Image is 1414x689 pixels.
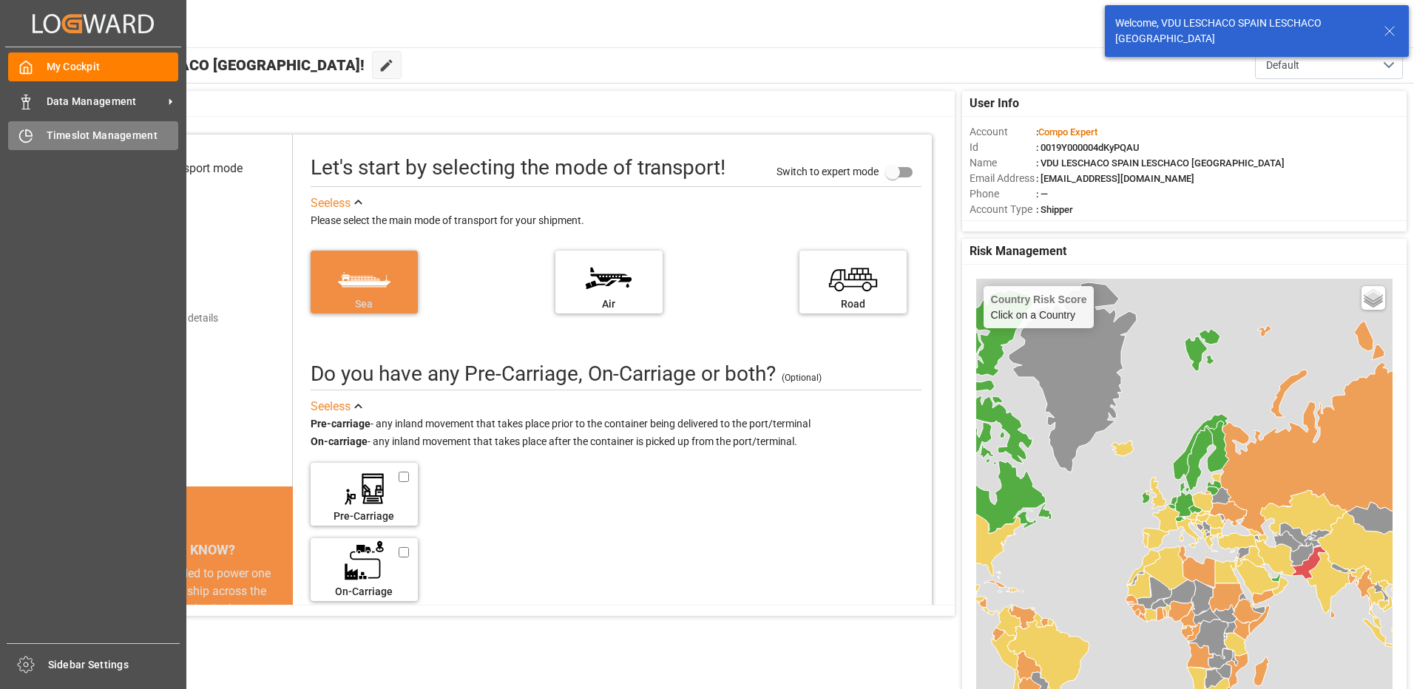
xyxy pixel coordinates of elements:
span: : — [1036,189,1048,200]
span: Name [970,155,1036,171]
span: : VDU LESCHACO SPAIN LESCHACO [GEOGRAPHIC_DATA] [1036,157,1285,169]
span: Phone [970,186,1036,202]
div: Pre-Carriage [318,509,410,524]
button: next slide / item [272,565,293,689]
div: Road [807,296,899,312]
span: Data Management [47,94,163,109]
span: Switch to expert mode [777,165,879,177]
div: On-Carriage [318,584,410,600]
span: User Info [970,95,1019,112]
a: Timeslot Management [8,121,178,150]
span: Account [970,124,1036,140]
span: Hello VDU LESCHACO [GEOGRAPHIC_DATA]! [61,51,365,79]
div: See less [311,194,351,212]
strong: On-carriage [311,435,368,447]
div: Let's start by selecting the mode of transport! [311,152,725,183]
div: Please select the main mode of transport for your shipment. [311,212,921,230]
div: Sea [318,296,410,312]
span: My Cockpit [47,59,179,75]
div: - any inland movement that takes place prior to the container being delivered to the port/termina... [311,415,921,451]
a: Layers [1361,286,1385,310]
a: My Cockpit [8,52,178,81]
div: (Optional) [782,371,822,384]
button: open menu [1255,51,1403,79]
div: Add shipping details [126,310,218,326]
div: See less [311,398,351,415]
span: Timeslot Management [47,128,179,143]
span: : 0019Y000004dKyPQAU [1036,142,1140,153]
span: Sidebar Settings [48,657,180,673]
span: Id [970,140,1036,155]
span: Email Address [970,171,1036,186]
span: Compo Expert [1038,126,1097,138]
div: Air [563,296,655,312]
span: Account Type [970,202,1036,217]
input: Pre-Carriage [399,470,409,483]
div: Click on a Country [991,293,1087,321]
input: On-Carriage [399,546,409,559]
div: Welcome, VDU LESCHACO SPAIN LESCHACO [GEOGRAPHIC_DATA] [1115,16,1370,47]
span: : [EMAIL_ADDRESS][DOMAIN_NAME] [1036,173,1194,184]
strong: Pre-carriage [311,418,371,430]
span: Risk Management [970,242,1066,260]
span: : [1036,126,1097,138]
span: : Shipper [1036,204,1073,215]
h4: Country Risk Score [991,293,1087,305]
div: Do you have any Pre-Carriage, On-Carriage or both? (optional) [311,359,776,390]
span: Default [1266,58,1299,73]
